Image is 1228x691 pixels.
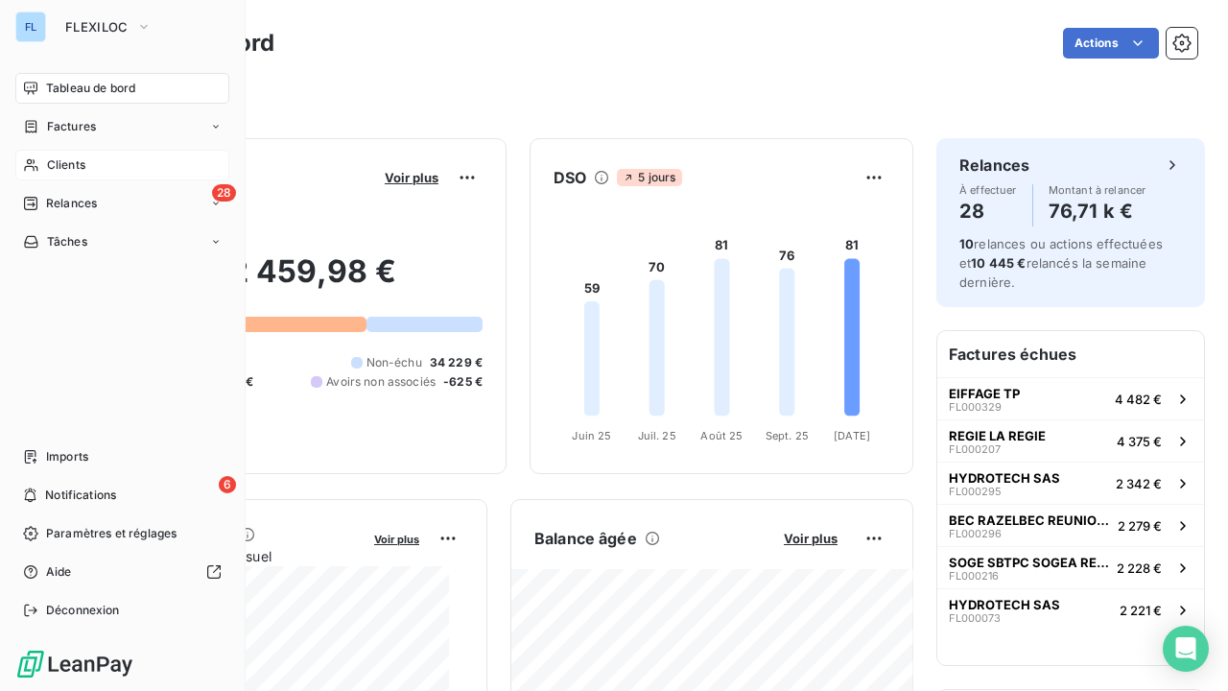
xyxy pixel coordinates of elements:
span: Tableau de bord [46,80,135,97]
span: Déconnexion [46,602,120,619]
span: 28 [212,184,236,202]
span: Imports [46,448,88,465]
tspan: [DATE] [834,429,870,442]
button: HYDROTECH SASFL0000732 221 € [937,588,1204,631]
span: BEC RAZELBEC REUNION EASYNOV [949,512,1110,528]
button: Voir plus [368,530,425,547]
span: Paramètres et réglages [46,525,177,542]
span: À effectuer [959,184,1017,196]
span: HYDROTECH SAS [949,597,1060,612]
h4: 28 [959,196,1017,226]
button: Actions [1063,28,1159,59]
button: Voir plus [379,169,444,186]
span: EIFFAGE TP [949,386,1020,401]
tspan: Juin 25 [572,429,611,442]
span: 10 445 € [971,255,1026,271]
span: FL000207 [949,443,1001,455]
div: FL [15,12,46,42]
span: FL000329 [949,401,1002,413]
span: 6 [219,476,236,493]
span: 2 342 € [1116,476,1162,491]
span: 34 229 € [430,354,483,371]
span: 10 [959,236,974,251]
span: -625 € [443,373,483,391]
span: Tâches [47,233,87,250]
a: Aide [15,557,229,587]
span: FL000216 [949,570,999,582]
h2: 102 459,98 € [108,252,483,310]
button: EIFFAGE TPFL0003294 482 € [937,377,1204,419]
span: 4 375 € [1117,434,1162,449]
img: Logo LeanPay [15,649,134,679]
span: Montant à relancer [1049,184,1146,196]
span: Factures [47,118,96,135]
span: FL000295 [949,486,1002,497]
span: Voir plus [374,533,419,546]
span: 2 279 € [1118,518,1162,534]
span: FL000073 [949,612,1001,624]
button: BEC RAZELBEC REUNION EASYNOVFL0002962 279 € [937,504,1204,546]
span: Clients [47,156,85,174]
button: Voir plus [778,530,843,547]
span: Aide [46,563,72,581]
span: Avoirs non associés [326,373,436,391]
span: 2 228 € [1117,560,1162,576]
span: Non-échu [366,354,422,371]
h6: Factures échues [937,331,1204,377]
h6: DSO [554,166,586,189]
span: relances ou actions effectuées et relancés la semaine dernière. [959,236,1163,290]
div: Open Intercom Messenger [1163,626,1209,672]
span: HYDROTECH SAS [949,470,1060,486]
h4: 76,71 k € [1049,196,1146,226]
tspan: Sept. 25 [766,429,809,442]
span: 4 482 € [1115,392,1162,407]
tspan: Juil. 25 [638,429,676,442]
tspan: Août 25 [700,429,743,442]
span: FLEXILOC [65,19,129,35]
h6: Balance âgée [534,527,637,550]
span: 5 jours [617,169,681,186]
span: 2 221 € [1120,603,1162,618]
button: REGIE LA REGIEFL0002074 375 € [937,419,1204,462]
span: REGIE LA REGIE [949,428,1046,443]
span: FL000296 [949,528,1002,539]
span: Voir plus [385,170,438,185]
button: HYDROTECH SASFL0002952 342 € [937,462,1204,504]
h6: Relances [959,154,1029,177]
span: Voir plus [784,531,838,546]
span: Notifications [45,487,116,504]
span: SOGE SBTPC SOGEA REUNION INFRASTRUCTURE [949,555,1109,570]
span: Relances [46,195,97,212]
button: SOGE SBTPC SOGEA REUNION INFRASTRUCTUREFL0002162 228 € [937,546,1204,588]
